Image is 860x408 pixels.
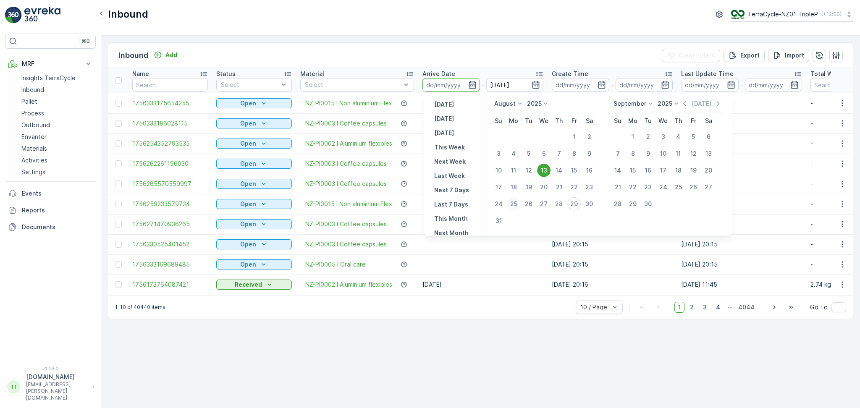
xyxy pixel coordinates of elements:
button: Open [216,219,292,229]
div: 23 [641,180,655,194]
span: 1756173764087421 [132,280,208,289]
td: [DATE] 20:15 [548,254,677,275]
td: [DATE] 20:16 [548,275,677,295]
div: 29 [567,197,581,211]
span: 1756262261196030 [132,160,208,168]
th: Wednesday [655,113,671,128]
p: Last Update Time [681,70,734,78]
p: August [494,99,516,108]
div: 5 [687,130,700,144]
div: 4 [671,130,685,144]
a: Pallet [18,96,96,107]
p: Inbound [21,86,44,94]
p: Open [240,240,256,248]
a: 1756271470936265 [132,220,208,228]
div: 30 [641,197,655,211]
div: 10 [492,164,505,177]
div: 7 [611,147,624,160]
a: Activities [18,154,96,166]
div: 3 [492,147,505,160]
div: 2 [582,130,596,144]
td: [DATE] 20:15 [677,214,806,234]
p: [DATE] [692,99,711,108]
a: Outbound [18,119,96,131]
p: Last 7 Days [434,200,468,209]
a: 1756330525401452 [132,240,208,248]
p: Open [240,260,256,269]
a: NZ-PI0015 I Non aluminium Flex [305,99,392,107]
p: 2025 [658,99,672,108]
button: Tomorrow [431,128,457,138]
button: Last Week [431,171,468,181]
a: 1756265570559997 [132,180,208,188]
p: Received [235,280,262,289]
button: TerraCycle-NZ01-TripleP(+12:00) [731,7,853,22]
button: This Week [431,142,468,152]
p: Open [240,220,256,228]
p: Next Month [434,229,469,237]
p: Pallet [21,97,37,106]
div: 25 [671,180,685,194]
div: Toggle Row Selected [115,281,122,288]
span: NZ-PI0002 I Aluminium flexibles [305,139,392,148]
input: dd/mm/yyyy [745,78,802,92]
p: Next Week [434,157,466,166]
p: Reports [22,206,92,214]
span: NZ-PI0003 I Coffee capsules [305,160,387,168]
p: Next 7 Days [434,186,469,194]
p: 2025 [527,99,542,108]
span: NZ-PI0005 I Oral care [305,260,366,269]
img: logo_light-DOdMpM7g.png [24,7,60,24]
div: 18 [507,180,520,194]
div: 30 [582,197,596,211]
div: Toggle Row Selected [115,201,122,207]
button: Import [768,49,809,62]
a: 1756259333579734 [132,200,208,208]
img: logo [5,7,22,24]
div: 22 [626,180,640,194]
div: 8 [626,147,640,160]
span: 2 [686,302,697,313]
p: [DATE] [434,115,454,123]
div: Toggle Row Selected [115,100,122,107]
th: Tuesday [640,113,655,128]
button: Clear Filters [662,49,720,62]
a: NZ-PI0003 I Coffee capsules [305,220,387,228]
p: MRF [22,60,79,68]
div: 8 [567,147,581,160]
input: dd/mm/yyyy [486,78,544,92]
span: 4044 [734,302,758,313]
div: 17 [656,164,670,177]
div: Toggle Row Selected [115,160,122,167]
p: Open [240,200,256,208]
a: Reports [5,202,96,219]
p: Status [216,70,236,78]
div: 14 [552,164,566,177]
a: 1756333186028115 [132,119,208,128]
button: This Month [431,214,471,224]
p: Events [22,189,92,198]
td: [DATE] 11:45 [677,275,806,295]
div: 6 [537,147,551,160]
th: Sunday [610,113,625,128]
div: 15 [626,164,640,177]
div: 16 [641,164,655,177]
a: Envanter [18,131,96,143]
p: Open [240,180,256,188]
span: NZ-PI0002 I Aluminium flexibles [305,280,392,289]
button: Open [216,259,292,269]
div: 14 [611,164,624,177]
button: Open [216,239,292,249]
a: NZ-PI0003 I Coffee capsules [305,119,387,128]
p: Documents [22,223,92,231]
p: [EMAIL_ADDRESS][PERSON_NAME][DOMAIN_NAME] [26,381,88,401]
td: [DATE] 20:15 [677,194,806,214]
th: Saturday [701,113,716,128]
div: 19 [522,180,535,194]
div: 21 [611,180,624,194]
p: 1-10 of 40440 items [115,304,165,311]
